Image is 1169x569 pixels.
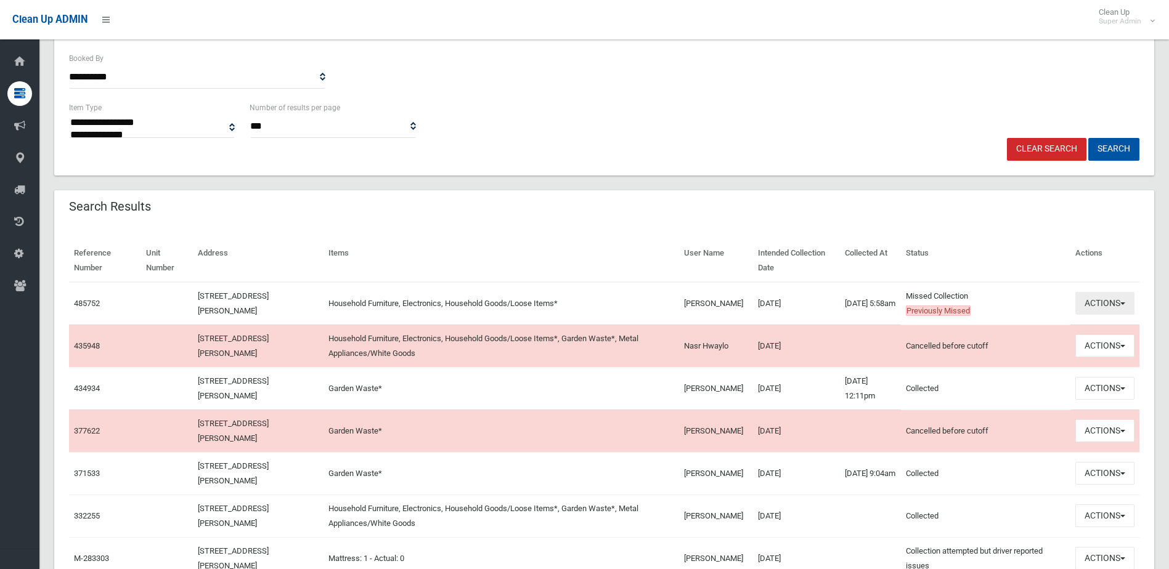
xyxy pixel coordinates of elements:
[250,101,340,115] label: Number of results per page
[679,325,753,367] td: Nasr Hwaylo
[679,282,753,325] td: [PERSON_NAME]
[1070,240,1139,282] th: Actions
[901,325,1070,367] td: Cancelled before cutoff
[901,410,1070,452] td: Cancelled before cutoff
[679,410,753,452] td: [PERSON_NAME]
[12,14,88,25] span: Clean Up ADMIN
[753,452,840,494] td: [DATE]
[679,494,753,537] td: [PERSON_NAME]
[1075,334,1134,357] button: Actions
[679,452,753,494] td: [PERSON_NAME]
[198,334,269,358] a: [STREET_ADDRESS][PERSON_NAME]
[1099,17,1141,26] small: Super Admin
[324,367,679,410] td: Garden Waste*
[324,494,679,537] td: Household Furniture, Electronics, Household Goods/Loose Items*, Garden Waste*, Metal Appliances/W...
[69,240,141,282] th: Reference Number
[679,367,753,410] td: [PERSON_NAME]
[1075,377,1134,400] button: Actions
[69,101,102,115] label: Item Type
[198,504,269,528] a: [STREET_ADDRESS][PERSON_NAME]
[324,410,679,452] td: Garden Waste*
[141,240,193,282] th: Unit Number
[753,325,840,367] td: [DATE]
[54,195,166,219] header: Search Results
[198,461,269,485] a: [STREET_ADDRESS][PERSON_NAME]
[840,282,901,325] td: [DATE] 5:58am
[324,282,679,325] td: Household Furniture, Electronics, Household Goods/Loose Items*
[840,240,901,282] th: Collected At
[324,452,679,494] td: Garden Waste*
[1075,504,1134,527] button: Actions
[74,511,100,520] a: 332255
[74,341,100,350] a: 435948
[74,469,100,478] a: 371533
[901,367,1070,410] td: Collected
[840,367,901,410] td: [DATE] 12:11pm
[840,452,901,494] td: [DATE] 9:04am
[1007,138,1086,161] a: Clear Search
[1075,292,1134,315] button: Actions
[1075,419,1134,442] button: Actions
[906,305,971,316] span: Previously Missed
[1088,138,1139,161] button: Search
[324,240,679,282] th: Items
[1093,7,1154,26] span: Clean Up
[753,240,840,282] th: Intended Collection Date
[74,426,100,435] a: 377622
[198,376,269,400] a: [STREET_ADDRESS][PERSON_NAME]
[901,282,1070,325] td: Missed Collection
[901,240,1070,282] th: Status
[901,494,1070,537] td: Collected
[753,282,840,325] td: [DATE]
[74,554,109,563] a: M-283303
[193,240,324,282] th: Address
[753,410,840,452] td: [DATE]
[901,452,1070,494] td: Collected
[1075,462,1134,485] button: Actions
[198,291,269,315] a: [STREET_ADDRESS][PERSON_NAME]
[679,240,753,282] th: User Name
[74,384,100,393] a: 434934
[753,494,840,537] td: [DATE]
[753,367,840,410] td: [DATE]
[324,325,679,367] td: Household Furniture, Electronics, Household Goods/Loose Items*, Garden Waste*, Metal Appliances/W...
[198,419,269,443] a: [STREET_ADDRESS][PERSON_NAME]
[69,52,104,65] label: Booked By
[74,299,100,308] a: 485752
